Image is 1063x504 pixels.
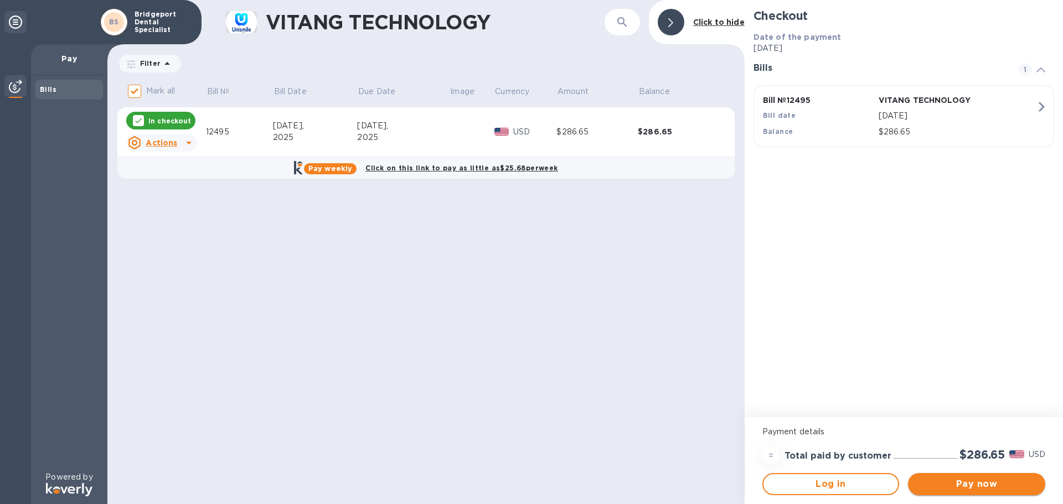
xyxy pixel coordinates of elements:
p: Bill № 12495 [763,95,874,106]
span: Log in [772,477,890,491]
button: Log in [762,473,900,495]
b: Date of the payment [754,33,842,41]
img: USD [494,128,509,136]
p: Due Date [358,86,395,97]
b: Click on this link to pay as little as $25.68 per week [365,164,558,172]
p: Bill № [207,86,230,97]
p: Balance [639,86,670,97]
div: $286.65 [556,126,638,138]
button: Pay now [908,473,1045,495]
b: Pay weekly [308,164,352,173]
div: 2025 [357,132,449,143]
button: Bill №12495VITANG TECHNOLOGYBill date[DATE]Balance$286.65 [754,85,1054,147]
h1: VITANG TECHNOLOGY [266,11,605,34]
div: [DATE], [273,120,358,132]
p: Payment details [762,426,1045,438]
h2: $286.65 [959,448,1005,461]
div: 2025 [273,132,358,143]
p: USD [513,126,556,138]
h2: Checkout [754,9,1054,23]
p: Powered by [45,471,92,483]
div: $286.65 [638,126,719,137]
p: In checkout [148,116,191,126]
span: Amount [558,86,603,97]
b: Click to hide [693,18,745,27]
span: 1 [1019,63,1032,76]
span: Bill Date [274,86,321,97]
p: Bill Date [274,86,307,97]
p: Filter [136,59,161,68]
b: BS [109,18,119,26]
p: Bridgeport Dental Specialist [135,11,190,34]
b: Bills [40,85,56,93]
p: $286.65 [879,126,1036,138]
p: Image [450,86,474,97]
div: 12495 [206,126,273,138]
span: Balance [639,86,684,97]
span: Due Date [358,86,410,97]
p: VITANG TECHNOLOGY [879,95,990,106]
p: Mark all [146,85,175,97]
p: USD [1029,449,1045,460]
u: Actions [146,138,177,147]
p: Amount [558,86,589,97]
span: Bill № [207,86,244,97]
p: [DATE] [879,110,1036,122]
img: USD [1009,450,1024,458]
h3: Bills [754,63,1005,74]
p: [DATE] [754,43,1054,54]
p: Currency [495,86,529,97]
span: Pay now [917,477,1036,491]
h3: Total paid by customer [785,451,891,461]
b: Bill date [763,111,796,119]
b: Balance [763,127,793,136]
div: [DATE], [357,120,449,132]
img: Logo [46,483,92,496]
p: Pay [40,53,99,64]
div: = [762,446,780,464]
